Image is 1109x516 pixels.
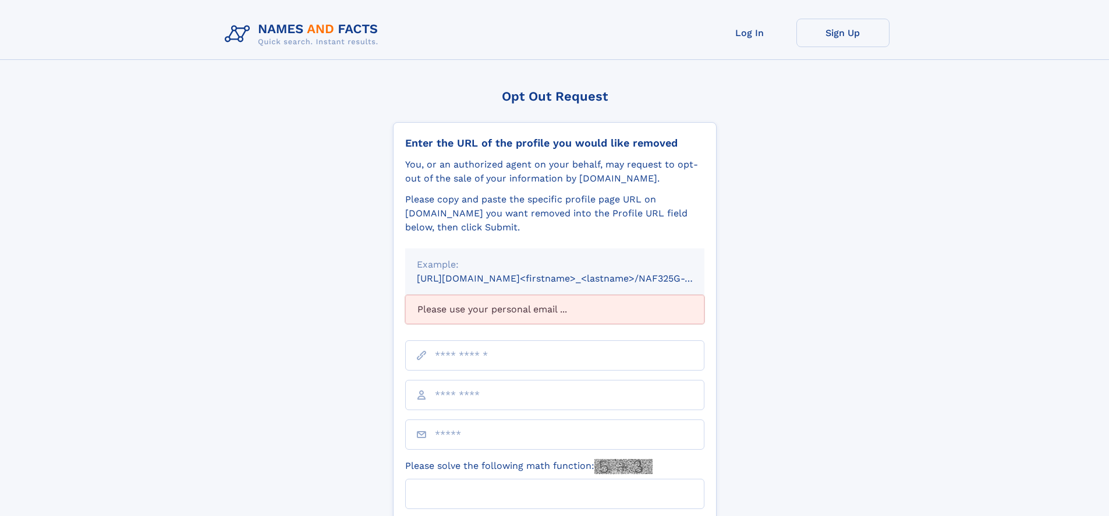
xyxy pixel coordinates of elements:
small: [URL][DOMAIN_NAME]<firstname>_<lastname>/NAF325G-xxxxxxxx [417,273,727,284]
label: Please solve the following math function: [405,459,653,474]
div: Please copy and paste the specific profile page URL on [DOMAIN_NAME] you want removed into the Pr... [405,193,704,234]
div: Opt Out Request [393,89,717,104]
div: Enter the URL of the profile you would like removed [405,137,704,150]
img: Logo Names and Facts [220,19,388,50]
a: Log In [703,19,796,47]
div: You, or an authorized agent on your behalf, may request to opt-out of the sale of your informatio... [405,158,704,186]
div: Please use your personal email ... [405,295,704,324]
a: Sign Up [796,19,890,47]
div: Example: [417,258,693,272]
